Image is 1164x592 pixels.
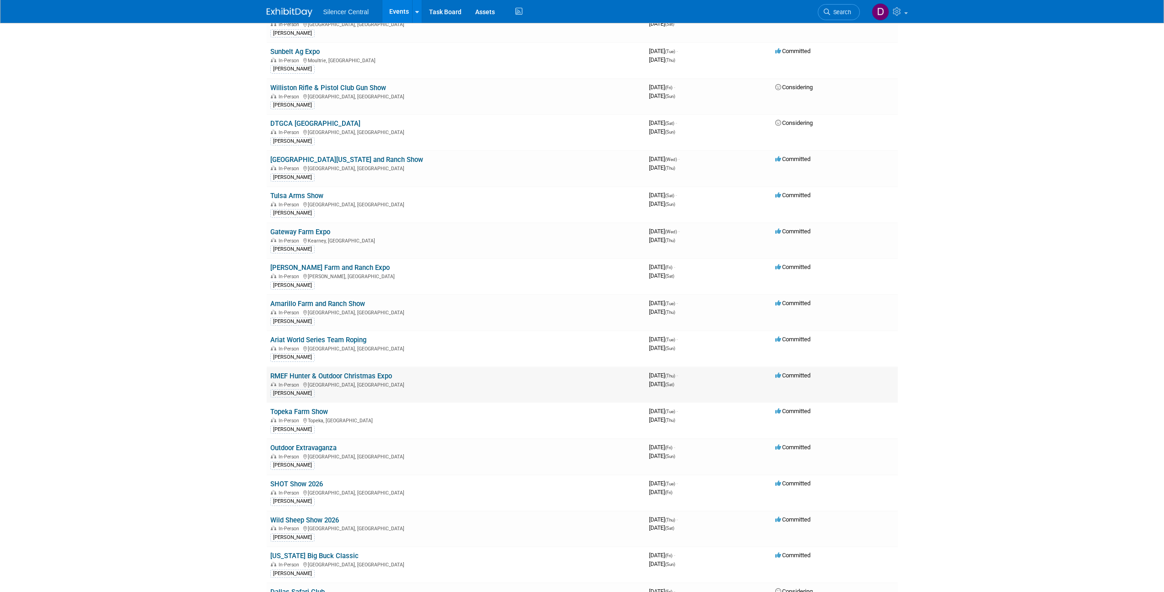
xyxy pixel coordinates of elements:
[678,156,680,162] span: -
[271,22,276,26] img: In-Person Event
[665,85,672,90] span: (Fri)
[775,192,810,199] span: Committed
[270,372,392,380] a: RMEF Hunter & Outdoor Christmas Expo
[649,480,678,487] span: [DATE]
[279,346,302,352] span: In-Person
[775,264,810,270] span: Committed
[270,29,315,38] div: [PERSON_NAME]
[649,444,675,451] span: [DATE]
[665,22,674,27] span: (Sat)
[271,166,276,170] img: In-Person Event
[270,381,642,388] div: [GEOGRAPHIC_DATA], [GEOGRAPHIC_DATA]
[649,452,675,459] span: [DATE]
[649,560,675,567] span: [DATE]
[270,84,386,92] a: Williston Rifle & Pistol Club Gun Show
[665,157,677,162] span: (Wed)
[665,129,675,135] span: (Sun)
[279,310,302,316] span: In-Person
[665,58,675,63] span: (Thu)
[649,56,675,63] span: [DATE]
[818,4,860,20] a: Search
[665,418,675,423] span: (Thu)
[279,238,302,244] span: In-Person
[665,553,672,558] span: (Fri)
[279,490,302,496] span: In-Person
[279,166,302,172] span: In-Person
[649,156,680,162] span: [DATE]
[270,228,330,236] a: Gateway Farm Expo
[271,382,276,387] img: In-Person Event
[270,318,315,326] div: [PERSON_NAME]
[270,560,642,568] div: [GEOGRAPHIC_DATA], [GEOGRAPHIC_DATA]
[270,452,642,460] div: [GEOGRAPHIC_DATA], [GEOGRAPHIC_DATA]
[649,128,675,135] span: [DATE]
[665,337,675,342] span: (Tue)
[665,562,675,567] span: (Sun)
[649,524,674,531] span: [DATE]
[676,516,678,523] span: -
[279,58,302,64] span: In-Person
[271,238,276,242] img: In-Person Event
[674,264,675,270] span: -
[271,562,276,566] img: In-Person Event
[279,94,302,100] span: In-Person
[270,173,315,182] div: [PERSON_NAME]
[271,129,276,134] img: In-Person Event
[270,209,315,217] div: [PERSON_NAME]
[649,237,675,243] span: [DATE]
[775,300,810,307] span: Committed
[270,237,642,244] div: Kearney, [GEOGRAPHIC_DATA]
[649,200,675,207] span: [DATE]
[270,164,642,172] div: [GEOGRAPHIC_DATA], [GEOGRAPHIC_DATA]
[665,49,675,54] span: (Tue)
[665,409,675,414] span: (Tue)
[665,229,677,234] span: (Wed)
[271,526,276,530] img: In-Person Event
[665,454,675,459] span: (Sun)
[665,301,675,306] span: (Tue)
[676,336,678,343] span: -
[775,119,813,126] span: Considering
[775,480,810,487] span: Committed
[649,489,672,495] span: [DATE]
[775,156,810,162] span: Committed
[649,516,678,523] span: [DATE]
[270,264,390,272] a: [PERSON_NAME] Farm and Ranch Expo
[676,408,678,414] span: -
[279,202,302,208] span: In-Person
[270,92,642,100] div: [GEOGRAPHIC_DATA], [GEOGRAPHIC_DATA]
[678,228,680,235] span: -
[649,416,675,423] span: [DATE]
[270,444,337,452] a: Outdoor Extravaganza
[270,489,642,496] div: [GEOGRAPHIC_DATA], [GEOGRAPHIC_DATA]
[676,300,678,307] span: -
[649,192,677,199] span: [DATE]
[665,193,674,198] span: (Sat)
[270,524,642,532] div: [GEOGRAPHIC_DATA], [GEOGRAPHIC_DATA]
[872,3,889,21] img: Derek Hieb
[270,137,315,145] div: [PERSON_NAME]
[649,552,675,559] span: [DATE]
[270,344,642,352] div: [GEOGRAPHIC_DATA], [GEOGRAPHIC_DATA]
[676,119,677,126] span: -
[270,156,423,164] a: [GEOGRAPHIC_DATA][US_STATE] and Ranch Show
[665,490,672,495] span: (Fri)
[649,164,675,171] span: [DATE]
[270,48,320,56] a: Sunbelt Ag Expo
[649,381,674,387] span: [DATE]
[279,382,302,388] span: In-Person
[676,372,678,379] span: -
[270,336,366,344] a: Ariat World Series Team Roping
[830,9,851,16] span: Search
[270,200,642,208] div: [GEOGRAPHIC_DATA], [GEOGRAPHIC_DATA]
[649,264,675,270] span: [DATE]
[665,274,674,279] span: (Sat)
[270,20,642,27] div: [GEOGRAPHIC_DATA], [GEOGRAPHIC_DATA]
[270,101,315,109] div: [PERSON_NAME]
[271,310,276,314] img: In-Person Event
[271,202,276,206] img: In-Person Event
[270,416,642,424] div: Topeka, [GEOGRAPHIC_DATA]
[649,84,675,91] span: [DATE]
[270,245,315,253] div: [PERSON_NAME]
[775,408,810,414] span: Committed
